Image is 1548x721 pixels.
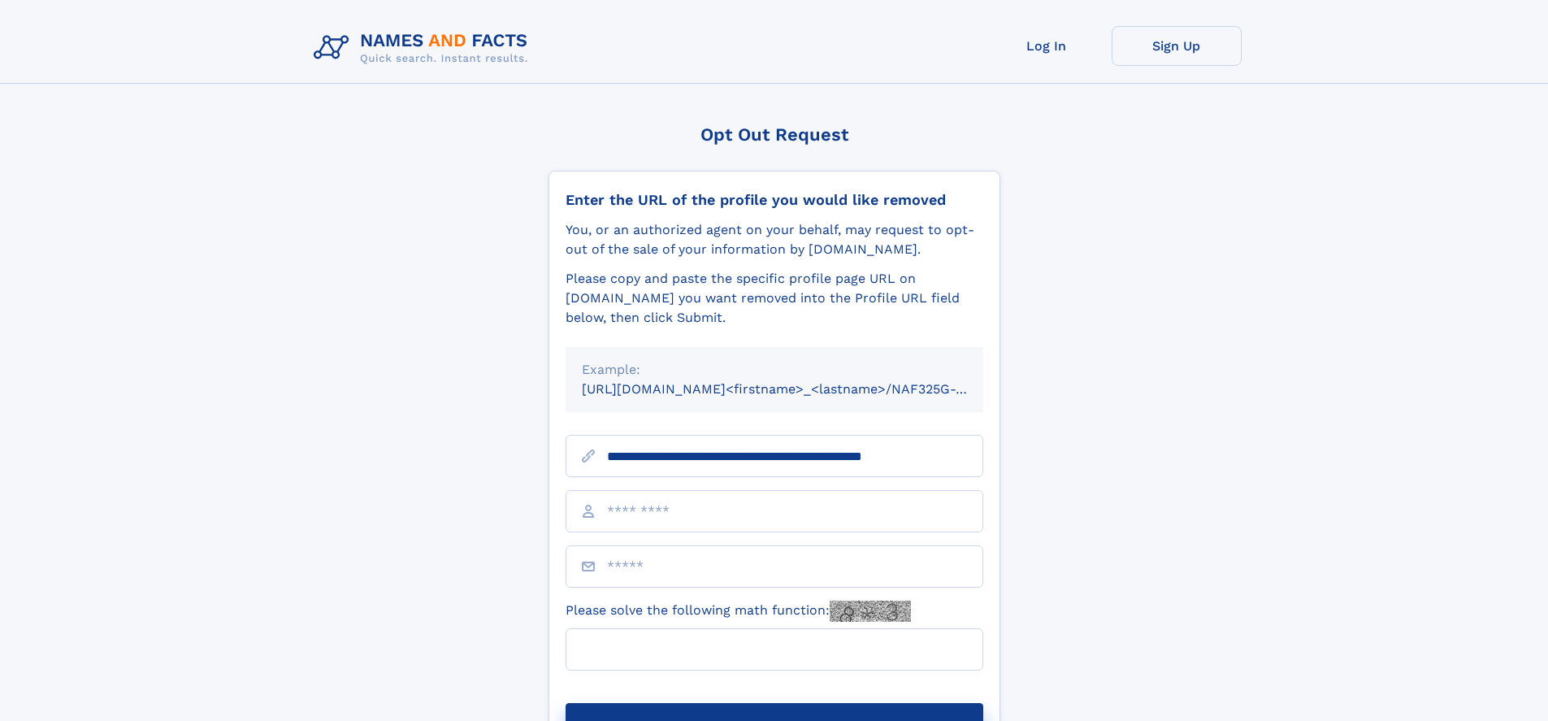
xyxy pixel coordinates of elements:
[566,601,911,622] label: Please solve the following math function:
[566,269,983,328] div: Please copy and paste the specific profile page URL on [DOMAIN_NAME] you want removed into the Pr...
[982,26,1112,66] a: Log In
[582,360,967,380] div: Example:
[549,124,1000,145] div: Opt Out Request
[582,381,1014,397] small: [URL][DOMAIN_NAME]<firstname>_<lastname>/NAF325G-xxxxxxxx
[307,26,541,70] img: Logo Names and Facts
[1112,26,1242,66] a: Sign Up
[566,220,983,259] div: You, or an authorized agent on your behalf, may request to opt-out of the sale of your informatio...
[566,191,983,209] div: Enter the URL of the profile you would like removed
